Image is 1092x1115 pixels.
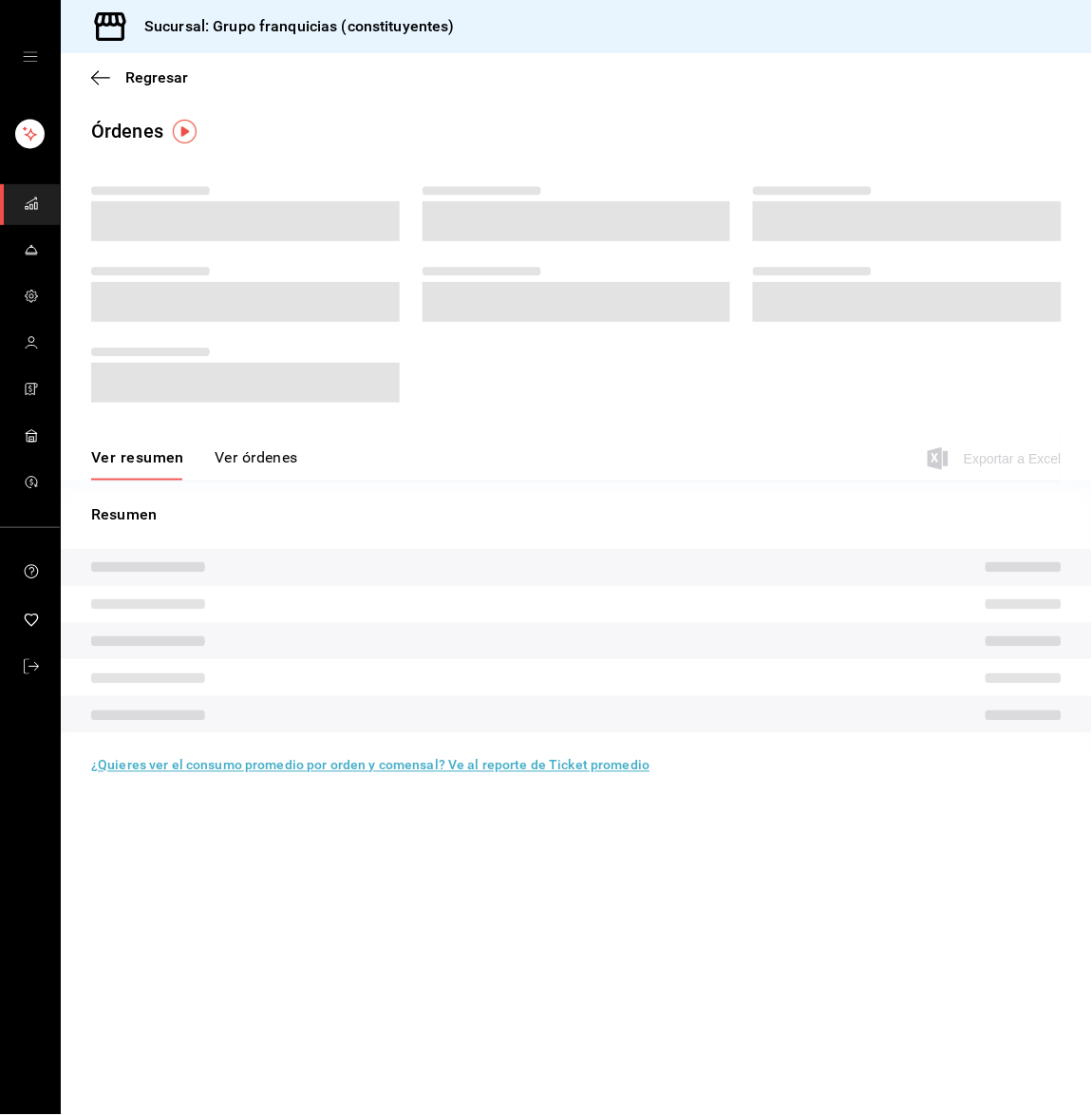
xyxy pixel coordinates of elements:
[129,15,455,38] h3: Sucursal: Grupo franquicias (constituyentes)
[91,758,650,773] a: ¿Quieres ver el consumo promedio por orden y comensal? Ve al reporte de Ticket promedio
[91,68,188,86] button: Regresar
[215,448,298,481] button: Ver órdenes
[91,448,184,481] button: Ver resumen
[91,117,163,145] div: Órdenes
[125,68,188,86] span: Regresar
[23,49,38,65] button: open drawer
[91,448,298,481] div: navigation tabs
[91,503,1062,526] p: Resumen
[173,120,197,143] img: Tooltip marker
